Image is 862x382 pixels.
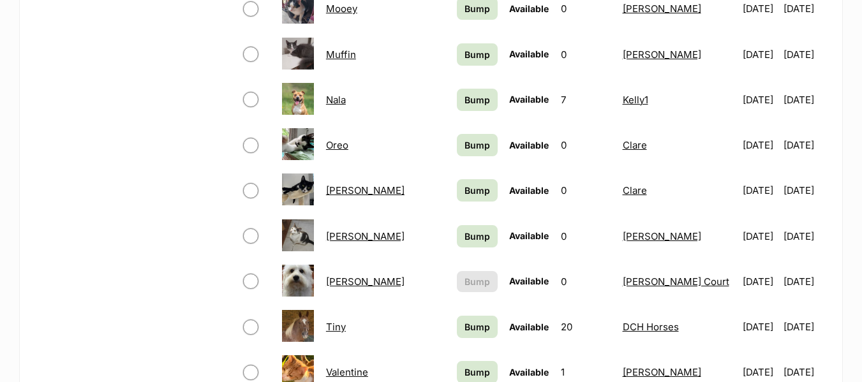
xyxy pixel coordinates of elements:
[464,320,490,334] span: Bump
[282,83,314,115] img: Nala
[326,139,348,151] a: Oreo
[464,93,490,107] span: Bump
[326,94,346,106] a: Nala
[509,321,549,332] span: Available
[457,179,497,202] a: Bump
[464,275,490,288] span: Bump
[738,260,782,304] td: [DATE]
[738,33,782,77] td: [DATE]
[326,48,356,61] a: Muffin
[784,123,828,167] td: [DATE]
[457,43,497,66] a: Bump
[282,219,314,251] img: Scully
[457,134,497,156] a: Bump
[623,230,701,242] a: [PERSON_NAME]
[464,230,490,243] span: Bump
[509,275,549,286] span: Available
[784,260,828,304] td: [DATE]
[738,305,782,349] td: [DATE]
[784,305,828,349] td: [DATE]
[509,185,549,196] span: Available
[464,48,490,61] span: Bump
[457,89,497,111] a: Bump
[556,33,616,77] td: 0
[556,305,616,349] td: 20
[464,2,490,15] span: Bump
[326,3,357,15] a: Mooey
[623,275,729,288] a: [PERSON_NAME] Court
[326,366,368,378] a: Valentine
[464,184,490,197] span: Bump
[326,275,405,288] a: [PERSON_NAME]
[556,260,616,304] td: 0
[509,230,549,241] span: Available
[784,33,828,77] td: [DATE]
[556,78,616,122] td: 7
[738,78,782,122] td: [DATE]
[556,123,616,167] td: 0
[457,316,497,338] a: Bump
[509,3,549,14] span: Available
[738,214,782,258] td: [DATE]
[623,184,647,196] a: Clare
[784,168,828,212] td: [DATE]
[738,168,782,212] td: [DATE]
[509,140,549,151] span: Available
[282,310,314,342] img: Tiny
[509,48,549,59] span: Available
[556,168,616,212] td: 0
[784,214,828,258] td: [DATE]
[457,225,497,247] a: Bump
[326,230,405,242] a: [PERSON_NAME]
[556,214,616,258] td: 0
[623,366,701,378] a: [PERSON_NAME]
[326,184,405,196] a: [PERSON_NAME]
[623,48,701,61] a: [PERSON_NAME]
[464,365,490,379] span: Bump
[464,138,490,152] span: Bump
[784,78,828,122] td: [DATE]
[623,3,701,15] a: [PERSON_NAME]
[509,367,549,378] span: Available
[623,139,647,151] a: Clare
[326,321,346,333] a: Tiny
[623,94,648,106] a: Kelly1
[457,271,497,292] button: Bump
[738,123,782,167] td: [DATE]
[509,94,549,105] span: Available
[623,321,679,333] a: DCH Horses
